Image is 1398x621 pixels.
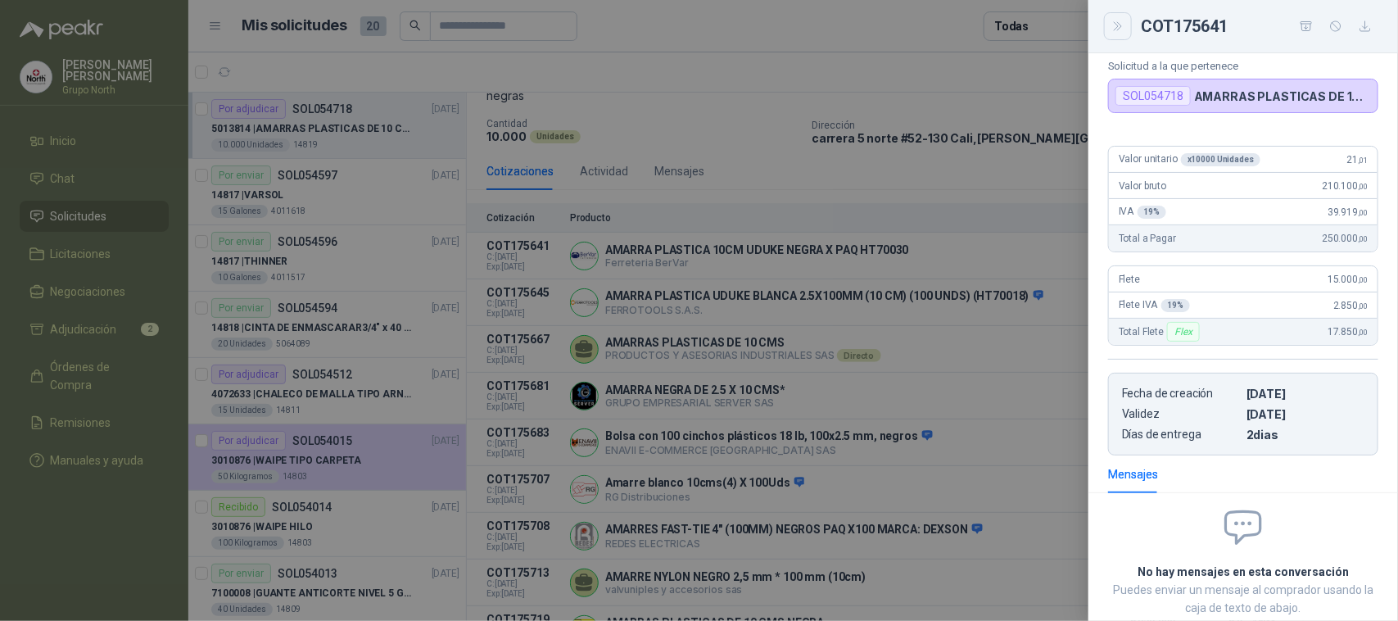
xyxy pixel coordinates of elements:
span: ,01 [1358,156,1368,165]
span: 15.000 [1328,274,1368,285]
span: Valor bruto [1119,180,1166,192]
p: Puedes enviar un mensaje al comprador usando la caja de texto de abajo. [1108,581,1378,617]
p: Fecha de creación [1122,387,1240,401]
p: Días de entrega [1122,428,1240,442]
span: ,00 [1358,182,1368,191]
div: SOL054718 [1115,86,1191,106]
span: ,00 [1358,275,1368,284]
div: 19 % [1138,206,1167,219]
span: Valor unitario [1119,153,1260,166]
div: COT175641 [1141,13,1378,39]
div: Flex [1167,322,1199,342]
span: 17.850 [1328,326,1368,338]
p: 2 dias [1246,428,1364,442]
span: ,00 [1358,301,1368,310]
span: Flete IVA [1119,299,1190,312]
div: Mensajes [1108,465,1158,483]
div: x 10000 Unidades [1181,153,1260,166]
div: 19 % [1161,299,1191,312]
span: ,00 [1358,208,1368,217]
span: 210.100 [1322,180,1368,192]
p: AMARRAS PLASTICAS DE 10 CMS [1194,89,1371,103]
span: ,00 [1358,234,1368,243]
h2: No hay mensajes en esta conversación [1108,563,1378,581]
p: Solicitud a la que pertenece [1108,60,1378,72]
span: 21 [1347,154,1368,165]
span: ,00 [1358,328,1368,337]
span: 2.850 [1333,300,1368,311]
span: 39.919 [1328,206,1368,218]
span: Flete [1119,274,1140,285]
span: Total a Pagar [1119,233,1176,244]
span: 250.000 [1322,233,1368,244]
button: Close [1108,16,1128,36]
span: Total Flete [1119,322,1203,342]
span: IVA [1119,206,1166,219]
p: [DATE] [1246,407,1364,421]
p: [DATE] [1246,387,1364,401]
p: Validez [1122,407,1240,421]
